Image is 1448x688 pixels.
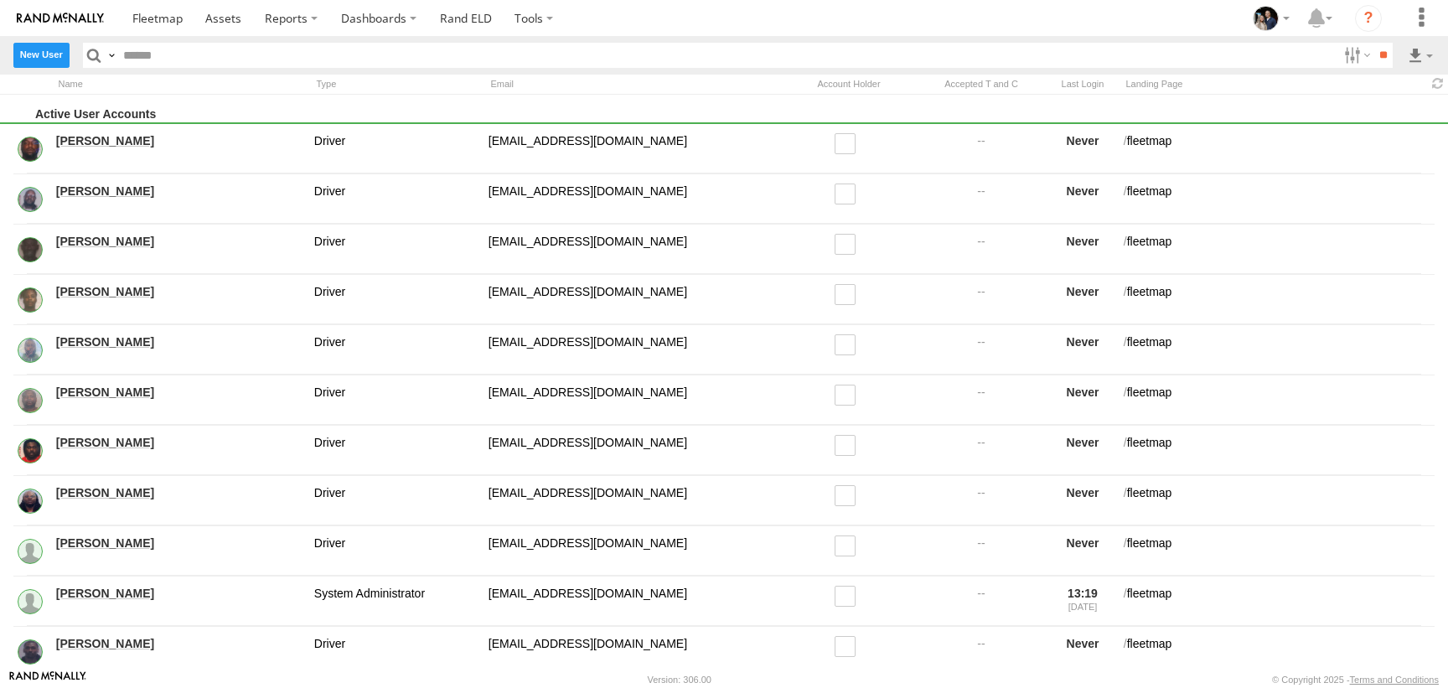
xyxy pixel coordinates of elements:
div: Driver [312,432,479,468]
div: fleetmap [1121,282,1435,318]
a: Visit our Website [9,671,86,688]
label: Read only [835,385,864,406]
div: Driver [312,382,479,418]
div: Driver [312,483,479,519]
i: ? [1355,5,1382,32]
span: Refresh [1428,76,1448,92]
div: fleetmap [1121,432,1435,468]
div: fleetmap [1121,583,1435,619]
label: Search Filter Options [1337,43,1373,67]
div: gilmorededjuan@gmail.com [486,282,779,318]
label: Export results as... [1406,43,1435,67]
a: [PERSON_NAME] [56,385,303,400]
a: [PERSON_NAME] [56,184,303,199]
div: pompeyjarrod@yahoo.com [486,432,779,468]
div: fleetmap [1121,231,1435,267]
div: Driver [312,634,479,670]
div: Jwsbigdreamershaulingllc@gmail.com [486,483,779,519]
label: Search Query [105,43,118,67]
label: Read only [835,636,864,657]
div: fleetmap [1121,332,1435,368]
a: [PERSON_NAME] [56,435,303,450]
div: Last Login [1051,76,1114,92]
a: [PERSON_NAME] [56,586,303,601]
a: [PERSON_NAME] [56,133,303,148]
div: Landing Page [1121,76,1421,92]
div: Driver [312,332,479,368]
div: Driver [312,282,479,318]
a: [PERSON_NAME] [56,636,303,651]
div: Driver [312,231,479,267]
div: kennethm30@gmail.com [486,533,779,569]
a: [PERSON_NAME] [56,284,303,299]
div: Grovaboi274@gmail.com [486,131,779,167]
div: Lauren Jackson [1247,6,1295,31]
div: 13:19 [DATE] [1051,583,1114,619]
div: brayboyf@gmail.com [486,332,779,368]
label: Read only [835,234,864,255]
div: fleetmap [1121,483,1435,519]
div: Has user accepted Terms and Conditions [918,76,1044,92]
label: Read only [835,586,864,607]
div: Version: 306.00 [648,675,711,685]
div: Driver [312,131,479,167]
img: rand-logo.svg [17,13,104,24]
div: Driver [312,181,479,217]
div: fleetmap [1121,181,1435,217]
div: fleetmap [1121,131,1435,167]
a: Terms and Conditions [1350,675,1439,685]
div: freedomfreightliner@gmail.com [486,382,779,418]
div: Name [54,76,305,92]
div: kera.ocr@gmail.com [486,583,779,619]
div: fleetmap [1121,634,1435,670]
div: Account Holder [786,76,912,92]
label: Read only [835,485,864,506]
div: Type [312,76,479,92]
a: [PERSON_NAME] [56,334,303,349]
div: Driver [312,533,479,569]
label: Read only [835,284,864,305]
div: kbdjr021@gmail.com [486,634,779,670]
div: System Administrator [312,583,479,619]
div: fleetmap [1121,382,1435,418]
div: fleetmap [1121,533,1435,569]
div: dennismoultrie04@gmail.com [486,231,779,267]
label: Read only [835,334,864,355]
label: Read only [835,435,864,456]
label: Read only [835,184,864,204]
a: [PERSON_NAME] [56,234,303,249]
div: Email [486,76,779,92]
div: © Copyright 2025 - [1272,675,1439,685]
label: Read only [835,535,864,556]
label: Read only [835,133,864,154]
label: Create New User [13,43,70,67]
div: AGripper86@gmail.com [486,181,779,217]
a: [PERSON_NAME] [56,535,303,551]
a: [PERSON_NAME] [56,485,303,500]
